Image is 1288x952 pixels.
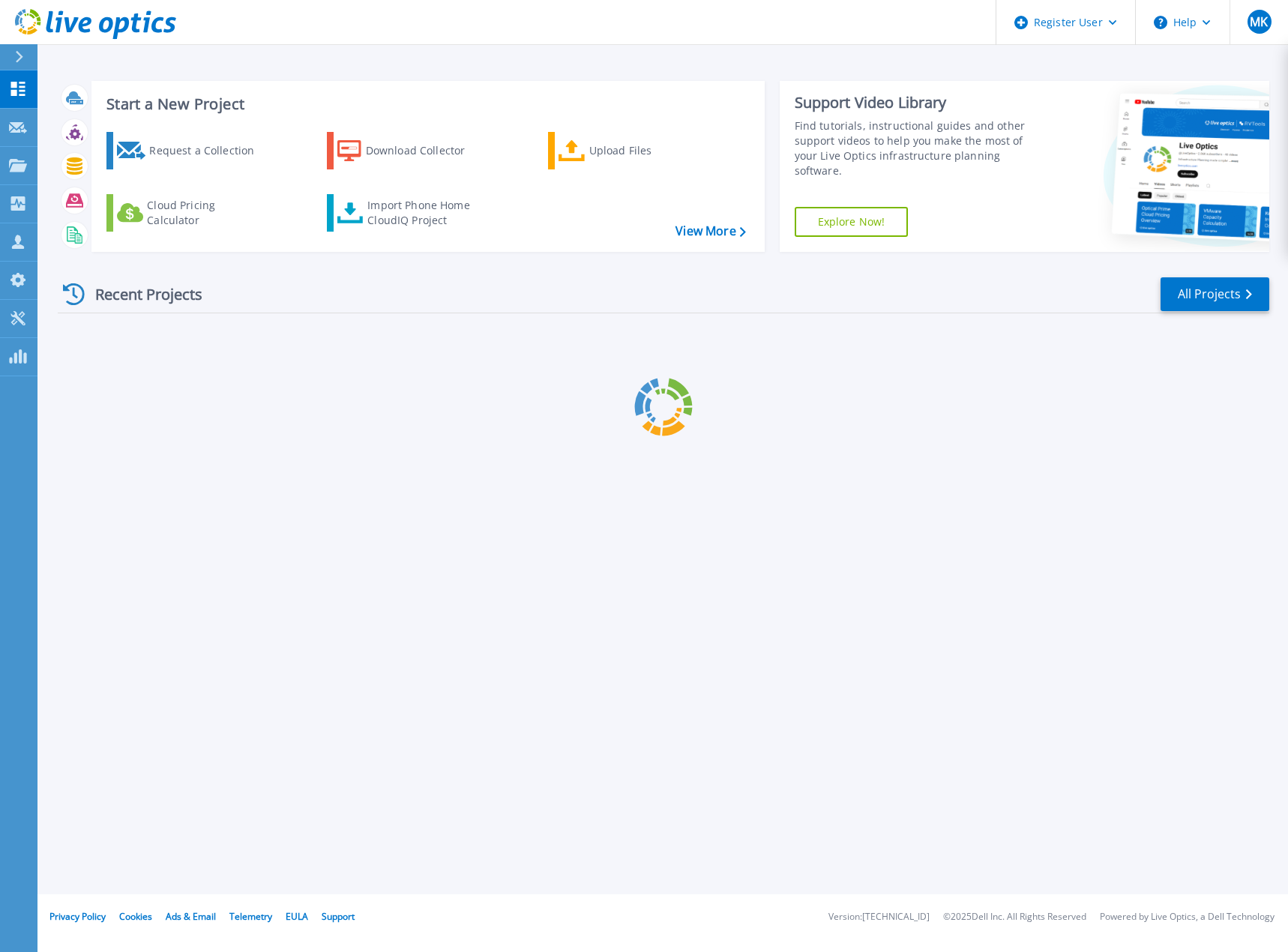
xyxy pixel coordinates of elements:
[366,136,486,166] div: Download Collector
[58,276,223,313] div: Recent Projects
[147,198,267,228] div: Cloud Pricing Calculator
[106,194,274,232] a: Cloud Pricing Calculator
[795,93,1043,112] div: Support Video Library
[286,910,308,923] a: EULA
[367,198,484,228] div: Import Phone Home CloudIQ Project
[1250,16,1268,28] span: MK
[149,136,269,166] div: Request a Collection
[49,910,106,923] a: Privacy Policy
[548,132,715,169] a: Upload Files
[1161,277,1269,311] a: All Projects
[229,910,272,923] a: Telemetry
[106,96,745,112] h3: Start a New Project
[675,224,745,238] a: View More
[943,912,1086,922] li: © 2025 Dell Inc. All Rights Reserved
[166,910,216,923] a: Ads & Email
[322,910,355,923] a: Support
[106,132,274,169] a: Request a Collection
[327,132,494,169] a: Download Collector
[119,910,152,923] a: Cookies
[589,136,709,166] div: Upload Files
[795,118,1043,178] div: Find tutorials, instructional guides and other support videos to help you make the most of your L...
[795,207,909,237] a: Explore Now!
[828,912,930,922] li: Version: [TECHNICAL_ID]
[1100,912,1275,922] li: Powered by Live Optics, a Dell Technology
